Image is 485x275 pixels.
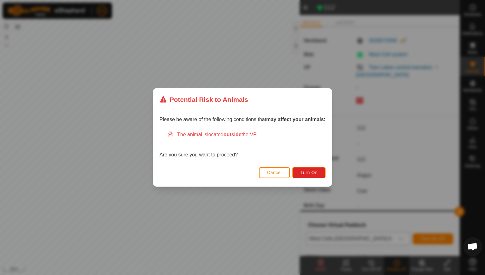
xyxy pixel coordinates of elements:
span: Please be aware of the following conditions that [159,117,326,122]
div: The animal is [167,131,326,139]
div: Potential Risk to Animals [159,95,248,104]
span: Turn On [301,170,318,175]
strong: outside [224,132,242,137]
strong: may affect your animals: [266,117,326,122]
span: located the VP. [207,132,257,137]
span: Cancel [267,170,282,175]
div: Open chat [463,237,482,256]
button: Turn On [293,167,326,178]
div: Are you sure you want to proceed? [159,131,326,159]
button: Cancel [259,167,290,178]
